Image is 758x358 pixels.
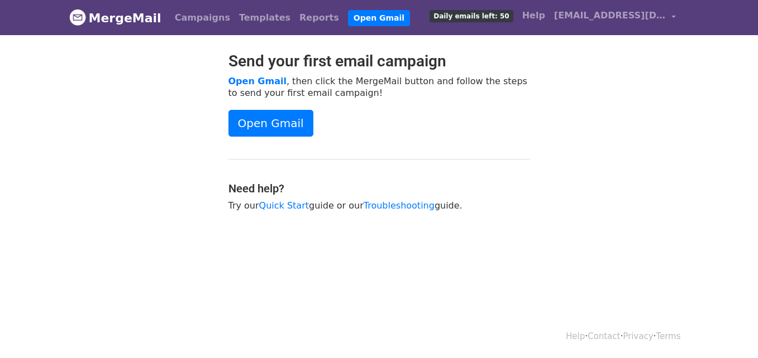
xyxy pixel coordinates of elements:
[425,4,517,27] a: Daily emails left: 50
[69,9,86,26] img: MergeMail logo
[235,7,295,29] a: Templates
[656,331,680,341] a: Terms
[588,331,620,341] a: Contact
[228,182,530,195] h4: Need help?
[228,110,313,137] a: Open Gmail
[295,7,344,29] a: Reports
[228,52,530,71] h2: Send your first email campaign
[228,200,530,211] p: Try our guide or our guide.
[430,10,513,22] span: Daily emails left: 50
[228,76,287,86] a: Open Gmail
[69,6,161,30] a: MergeMail
[702,304,758,358] iframe: Chat Widget
[554,9,666,22] span: [EMAIL_ADDRESS][DOMAIN_NAME]
[348,10,410,26] a: Open Gmail
[170,7,235,29] a: Campaigns
[518,4,550,27] a: Help
[228,75,530,99] p: , then click the MergeMail button and follow the steps to send your first email campaign!
[623,331,653,341] a: Privacy
[550,4,680,31] a: [EMAIL_ADDRESS][DOMAIN_NAME]
[364,200,435,211] a: Troubleshooting
[259,200,309,211] a: Quick Start
[566,331,585,341] a: Help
